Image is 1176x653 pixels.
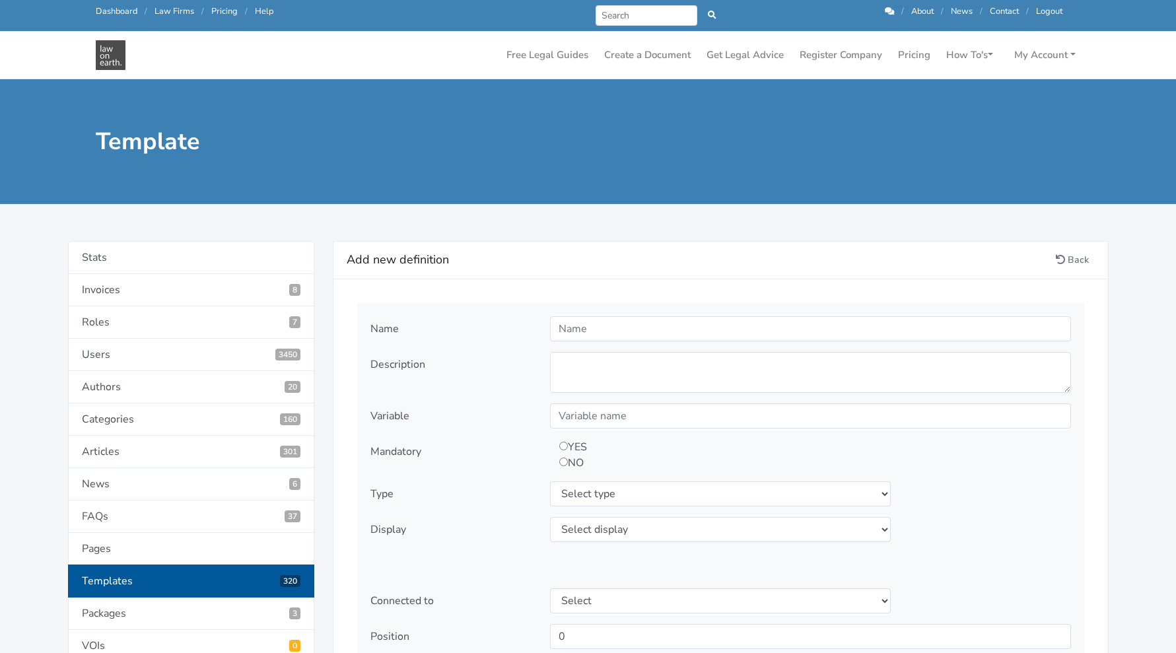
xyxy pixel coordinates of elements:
[1026,5,1029,17] span: /
[68,274,314,306] a: Invoices8
[550,403,1071,429] input: Variable name
[550,316,1071,341] input: Name
[68,403,314,436] a: Categories160
[701,42,789,68] a: Get Legal Advice
[68,371,314,403] a: Authors20
[941,5,944,17] span: /
[285,381,300,393] span: 20
[280,446,300,458] span: 301
[155,5,194,17] a: Law Firms
[550,624,1071,649] input: Position
[1050,250,1095,270] a: Back
[285,510,300,522] span: 37
[550,439,941,471] div: YES NO
[68,436,314,468] a: Articles
[211,5,238,17] a: Pricing
[941,42,998,68] a: How To's
[361,403,541,429] div: Variable
[280,575,300,587] span: 320
[893,42,936,68] a: Pricing
[361,624,541,649] div: Position
[361,481,541,506] div: Type
[596,5,698,26] input: Search
[275,349,300,361] span: 3450
[68,565,314,598] a: Templates
[68,533,314,565] a: Pages
[289,607,300,619] span: 3
[501,42,594,68] a: Free Legal Guides
[289,640,300,652] span: Pending VOIs
[1009,42,1081,68] a: My Account
[68,306,314,339] a: Roles7
[96,5,137,17] a: Dashboard
[68,500,314,533] a: FAQs
[255,5,273,17] a: Help
[980,5,983,17] span: /
[68,598,314,630] a: Packages3
[794,42,887,68] a: Register Company
[145,5,147,17] span: /
[911,5,934,17] a: About
[951,5,973,17] a: News
[68,468,314,500] a: News
[68,241,314,274] a: Stats
[96,127,579,156] h1: Template
[901,5,904,17] span: /
[361,352,541,393] div: Description
[361,439,541,471] div: Mandatory
[990,5,1019,17] a: Contact
[599,42,696,68] a: Create a Document
[1036,5,1062,17] a: Logout
[280,413,300,425] span: 160
[361,517,541,542] div: Display
[245,5,248,17] span: /
[68,339,314,371] a: Users3450
[361,588,541,613] div: Connected to
[201,5,204,17] span: /
[96,40,125,70] img: Law On Earth
[289,478,300,490] span: 6
[361,316,541,341] div: Name
[289,284,300,296] span: 8
[289,316,300,328] span: 7
[347,250,1050,271] h4: Add new definition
